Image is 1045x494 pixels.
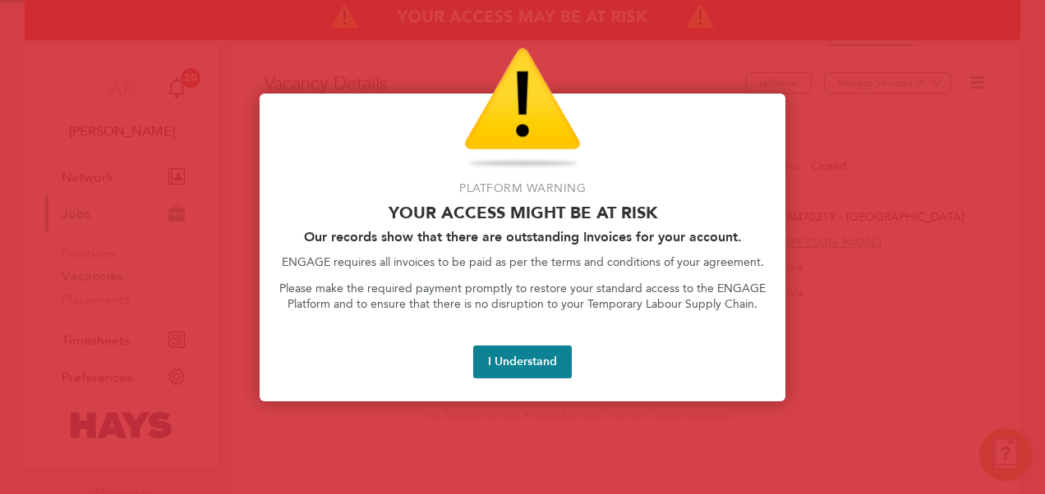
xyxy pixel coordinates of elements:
div: Access At Risk [260,94,785,401]
p: Please make the required payment promptly to restore your standard access to the ENGAGE Platform ... [279,281,766,313]
h2: Our records show that there are outstanding Invoices for your account. [279,229,766,245]
p: Your access might be at risk [279,203,766,222]
button: I Understand [473,345,572,378]
p: ENGAGE requires all invoices to be paid as per the terms and conditions of your agreement. [279,254,766,271]
img: Warning Icon [464,48,581,171]
p: Platform Warning [279,181,766,197]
